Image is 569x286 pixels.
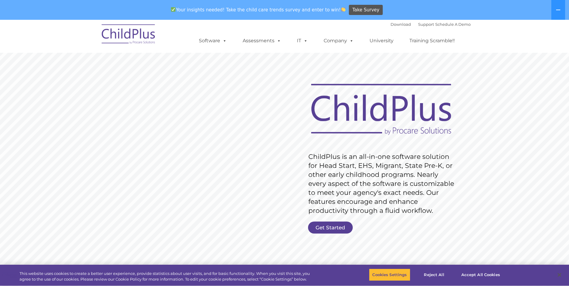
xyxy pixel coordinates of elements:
button: Cookies Settings [369,269,410,281]
span: Take Survey [352,5,379,15]
div: This website uses cookies to create a better user experience, provide statistics about user visit... [19,271,313,282]
img: ChildPlus by Procare Solutions [99,20,159,50]
a: University [364,35,400,47]
button: Close [553,268,566,282]
a: IT [291,35,314,47]
button: Accept All Cookies [458,269,503,281]
font: | [391,22,471,27]
img: ✅ [171,7,175,12]
img: 👏 [341,7,346,12]
a: Training Scramble!! [403,35,461,47]
a: Schedule A Demo [435,22,471,27]
button: Reject All [415,269,453,281]
span: Your insights needed! Take the child care trends survey and enter to win! [169,4,348,16]
a: Software [193,35,233,47]
a: Download [391,22,411,27]
rs-layer: ChildPlus is an all-in-one software solution for Head Start, EHS, Migrant, State Pre-K, or other ... [308,152,457,215]
a: Support [418,22,434,27]
a: Assessments [237,35,287,47]
a: Get Started [308,222,353,234]
a: Company [318,35,360,47]
a: Take Survey [349,5,383,15]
